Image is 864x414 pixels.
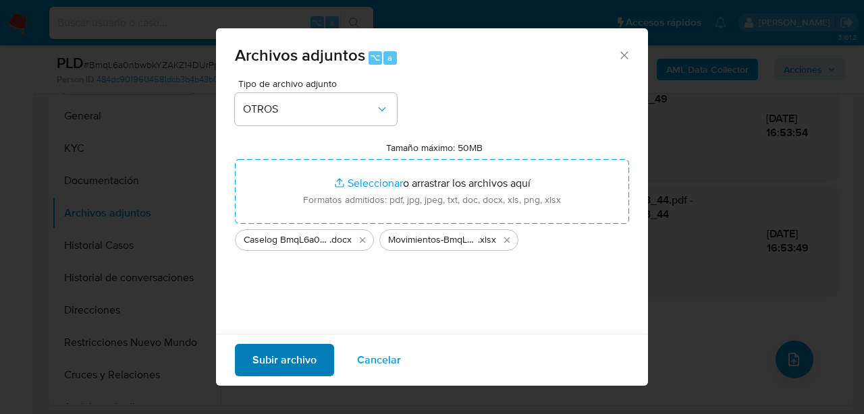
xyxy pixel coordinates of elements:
label: Tamaño máximo: 50MB [386,142,483,154]
button: Subir archivo [235,344,334,376]
button: Eliminar Movimientos-BmqL6a0nbwbkYZAKZ14DUrPp.xlsx [499,232,515,248]
span: ⌥ [370,51,380,64]
span: .xlsx [478,233,496,247]
span: Cancelar [357,345,401,375]
span: Movimientos-BmqL6a0nbwbkYZAKZ14DUrPp [388,233,478,247]
button: Eliminar Caselog BmqL6a0nbwbkYZAKZ14DUrPp_2025_08_19_00_55_13.docx [354,232,371,248]
span: Archivos adjuntos [235,43,365,67]
ul: Archivos seleccionados [235,224,629,251]
span: OTROS [243,102,375,116]
button: Cerrar [618,49,630,61]
span: Caselog BmqL6a0nbwbkYZAKZ14DUrPp_2025_08_19_00_55_13 [244,233,329,247]
span: .docx [329,233,352,247]
span: Subir archivo [252,345,317,375]
button: Cancelar [340,344,418,376]
button: OTROS [235,93,397,125]
span: a [387,51,392,64]
span: Tipo de archivo adjunto [238,79,400,88]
